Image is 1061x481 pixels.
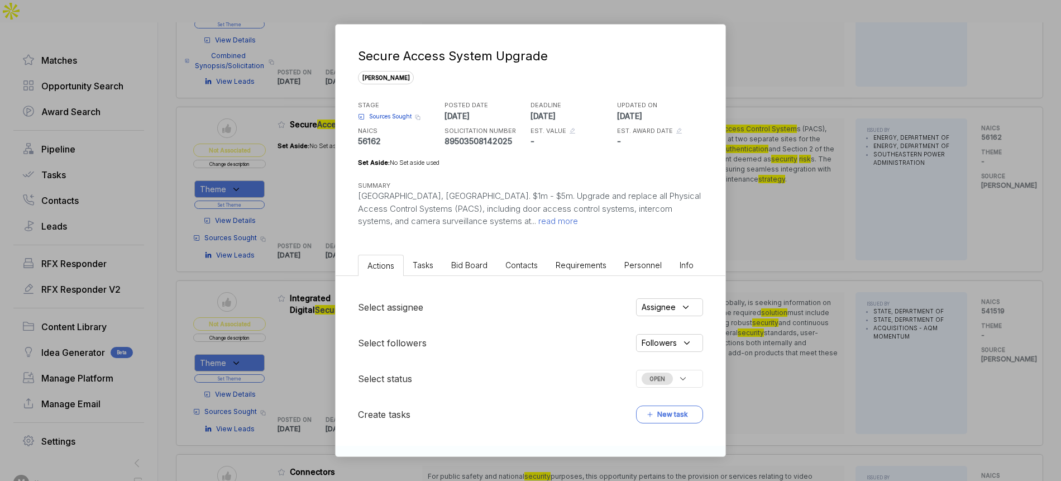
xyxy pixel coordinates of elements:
[624,260,662,270] span: Personnel
[530,126,566,136] h5: EST. VALUE
[642,337,677,349] span: Followers
[358,336,427,350] h5: Select followers
[536,216,578,226] span: read more
[530,110,614,122] p: [DATE]
[445,126,528,136] h5: SOLICITATION NUMBER
[445,135,528,147] p: 89503508142025
[390,159,439,166] span: No Set aside used
[367,261,394,270] span: Actions
[358,181,685,191] h5: SUMMARY
[358,126,442,136] h5: NAICS
[680,260,694,270] span: Info
[358,101,442,110] h5: STAGE
[413,260,433,270] span: Tasks
[636,406,703,423] button: New task
[642,301,676,313] span: Assignee
[451,260,488,270] span: Bid Board
[617,135,701,147] p: -
[358,190,703,228] p: [GEOGRAPHIC_DATA], [GEOGRAPHIC_DATA]. $1m - $5m. Upgrade and replace all Physical Access Control ...
[358,71,414,84] span: [PERSON_NAME]
[642,373,673,385] span: OPEN
[358,47,699,65] div: Secure Access System Upgrade
[358,301,423,314] h5: Select assignee
[369,112,412,121] span: Sources Sought
[445,101,528,110] h5: POSTED DATE
[617,101,701,110] h5: UPDATED ON
[617,126,673,136] h5: EST. AWARD DATE
[358,408,410,421] h5: Create tasks
[556,260,606,270] span: Requirements
[530,101,614,110] h5: DEADLINE
[505,260,538,270] span: Contacts
[445,110,528,122] p: [DATE]
[358,159,390,166] span: Set Aside:
[530,135,614,147] p: -
[358,372,412,385] h5: Select status
[617,110,701,122] p: [DATE]
[358,112,412,121] a: Sources Sought
[358,135,442,147] p: 56162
